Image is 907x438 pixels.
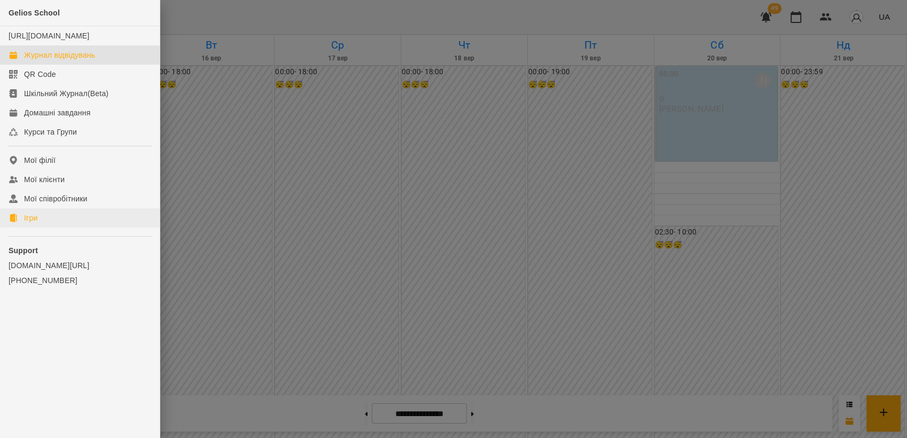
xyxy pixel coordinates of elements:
[24,50,95,60] div: Журнал відвідувань
[24,107,90,118] div: Домашні завдання
[24,127,77,137] div: Курси та Групи
[24,193,88,204] div: Мої співробітники
[9,245,151,256] p: Support
[24,155,56,166] div: Мої філії
[24,174,65,185] div: Мої клієнти
[24,69,56,80] div: QR Code
[9,9,60,17] span: Gelios School
[9,275,151,286] a: [PHONE_NUMBER]
[9,32,89,40] a: [URL][DOMAIN_NAME]
[24,88,108,99] div: Шкільний Журнал(Beta)
[9,260,151,271] a: [DOMAIN_NAME][URL]
[24,213,37,223] div: Ігри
